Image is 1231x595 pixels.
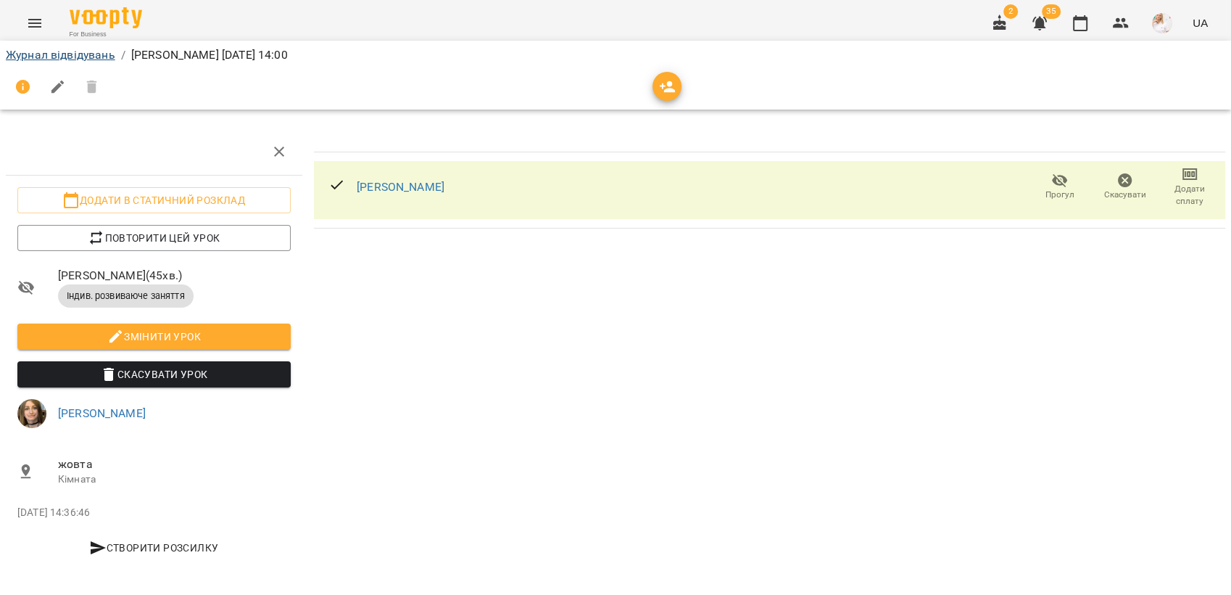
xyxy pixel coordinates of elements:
[17,324,291,350] button: Змінити урок
[58,472,291,487] p: Кімната
[1152,13,1172,33] img: eae1df90f94753cb7588c731c894874c.jpg
[121,46,125,64] li: /
[17,187,291,213] button: Додати в статичний розклад
[70,30,142,39] span: For Business
[58,406,146,420] a: [PERSON_NAME]
[6,48,115,62] a: Журнал відвідувань
[6,46,1225,64] nav: breadcrumb
[1187,9,1214,36] button: UA
[58,456,291,473] span: жовта
[29,229,279,247] span: Повторити цей урок
[1093,167,1158,208] button: Скасувати
[17,361,291,387] button: Скасувати Урок
[17,6,52,41] button: Menu
[1193,15,1208,30] span: UA
[1166,183,1214,208] span: Додати сплату
[58,267,291,284] span: [PERSON_NAME] ( 45 хв. )
[131,46,288,64] p: [PERSON_NAME] [DATE] 14:00
[17,506,291,520] p: [DATE] 14:36:46
[23,539,285,557] span: Створити розсилку
[357,180,444,194] a: [PERSON_NAME]
[1045,189,1074,201] span: Прогул
[1042,4,1061,19] span: 35
[70,7,142,28] img: Voopty Logo
[1157,167,1222,208] button: Додати сплату
[29,328,279,345] span: Змінити урок
[17,535,291,561] button: Створити розсилку
[29,366,279,383] span: Скасувати Урок
[29,192,279,209] span: Додати в статичний розклад
[17,225,291,251] button: Повторити цей урок
[17,399,46,428] img: 05fba983e9cc9ec1b721dcb793749f5a.jpg
[1027,167,1093,208] button: Прогул
[58,290,194,303] span: Індив. розвиваюче заняття
[1003,4,1018,19] span: 2
[1104,189,1146,201] span: Скасувати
